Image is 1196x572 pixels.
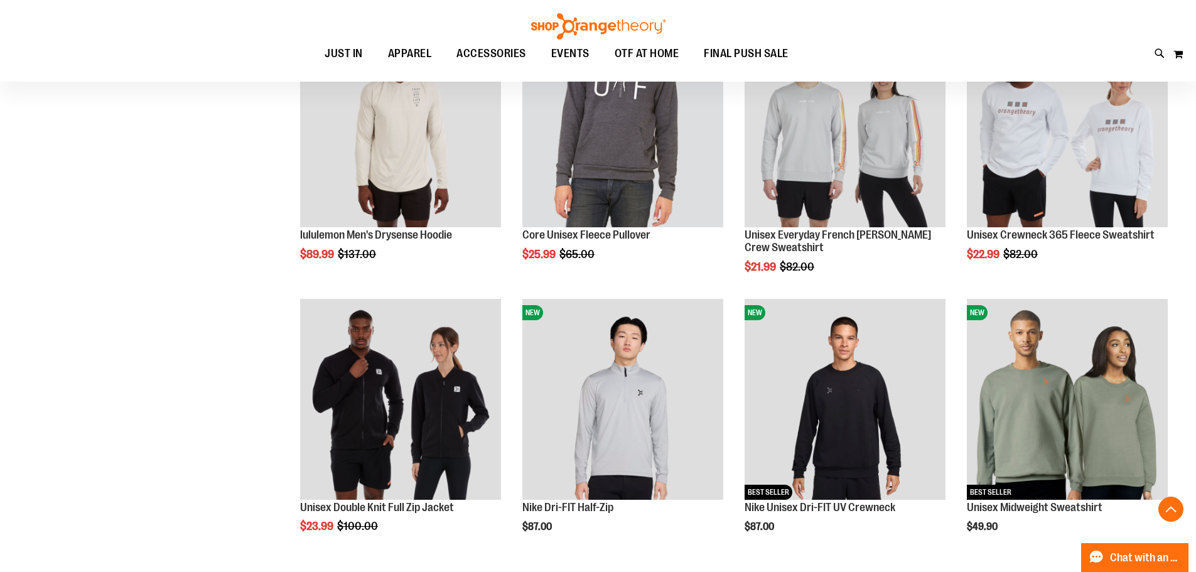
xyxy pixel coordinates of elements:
div: product [516,293,730,565]
img: Unisex Midweight Sweatshirt [967,299,1168,500]
a: lululemon Men's Drysense Hoodie [300,229,452,241]
img: Product image for Unisex Everyday French Terry Crew Sweatshirt [745,26,945,227]
a: Product image for lululemon Mens Drysense Hoodie BoneSALE [300,26,501,229]
a: Core Unisex Fleece Pullover [522,229,650,241]
span: $22.99 [967,248,1001,261]
img: Product image for Unisex Crewneck 365 Fleece Sweatshirt [967,26,1168,227]
span: $100.00 [337,520,380,532]
span: NEW [522,305,543,320]
span: $89.99 [300,248,336,261]
span: $65.00 [559,248,596,261]
a: Unisex Midweight SweatshirtNEWBEST SELLER [967,299,1168,502]
img: Product image for Core Unisex Fleece Pullover [522,26,723,227]
span: $137.00 [338,248,378,261]
a: Product image for Unisex Everyday French Terry Crew Sweatshirt [745,26,945,229]
span: $82.00 [780,261,816,273]
a: JUST IN [312,40,375,68]
img: Nike Dri-FIT Half-Zip [522,299,723,500]
a: Nike Dri-FIT Half-Zip [522,501,613,514]
a: Unisex Crewneck 365 Fleece Sweatshirt [967,229,1155,241]
span: $87.00 [745,521,776,532]
span: NEW [745,305,765,320]
a: ACCESSORIES [444,40,539,68]
a: Product image for Unisex Crewneck 365 Fleece Sweatshirt [967,26,1168,229]
span: JUST IN [325,40,363,68]
span: EVENTS [551,40,590,68]
span: APPAREL [388,40,432,68]
a: Unisex Double Knit Full Zip Jacket [300,501,454,514]
div: product [294,293,507,565]
span: OTF AT HOME [615,40,679,68]
span: $25.99 [522,248,558,261]
img: Product image for Unisex Double Knit Full Zip Jacket [300,299,501,500]
a: Product image for Unisex Double Knit Full Zip Jacket [300,299,501,502]
a: Product image for Core Unisex Fleece Pullover [522,26,723,229]
span: FINAL PUSH SALE [704,40,789,68]
a: Unisex Everyday French [PERSON_NAME] Crew Sweatshirt [745,229,931,254]
span: ACCESSORIES [456,40,526,68]
span: $21.99 [745,261,778,273]
a: Nike Unisex Dri-FIT UV CrewneckNEWBEST SELLER [745,299,945,502]
div: product [738,293,952,565]
a: APPAREL [375,40,444,68]
a: EVENTS [539,40,602,68]
div: product [738,20,952,305]
a: FINAL PUSH SALE [691,40,801,68]
span: Chat with an Expert [1110,552,1181,564]
span: $82.00 [1003,248,1040,261]
button: Back To Top [1158,497,1183,522]
span: $87.00 [522,521,554,532]
span: $49.90 [967,521,999,532]
div: product [294,20,507,293]
a: Nike Dri-FIT Half-ZipNEW [522,299,723,502]
button: Chat with an Expert [1081,543,1189,572]
div: product [516,20,730,293]
img: Shop Orangetheory [529,13,667,40]
span: NEW [967,305,988,320]
img: Nike Unisex Dri-FIT UV Crewneck [745,299,945,500]
a: Unisex Midweight Sweatshirt [967,501,1102,514]
a: OTF AT HOME [602,40,692,68]
span: BEST SELLER [967,485,1015,500]
a: Nike Unisex Dri-FIT UV Crewneck [745,501,895,514]
span: BEST SELLER [745,485,792,500]
span: $23.99 [300,520,335,532]
div: product [961,20,1174,293]
div: product [961,293,1174,565]
img: Product image for lululemon Mens Drysense Hoodie Bone [300,26,501,227]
